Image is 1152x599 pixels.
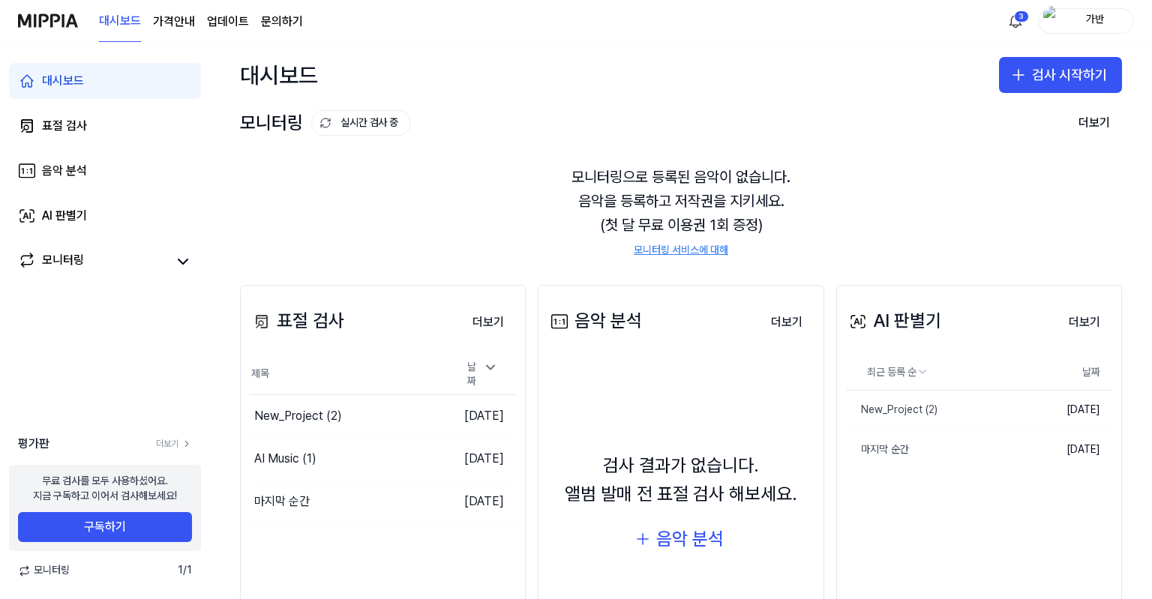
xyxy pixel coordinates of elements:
[449,437,516,480] td: [DATE]
[33,474,177,503] div: 무료 검사를 모두 사용하셨어요. 지금 구독하고 이어서 검사해보세요!
[656,525,724,553] div: 음악 분석
[156,438,192,451] a: 더보기
[759,306,814,337] a: 더보기
[311,110,411,136] button: 실시간 검사 중
[1025,355,1112,391] th: 날짜
[18,563,70,578] span: 모니터링
[9,63,201,99] a: 대시보드
[759,307,814,337] button: 더보기
[1057,306,1112,337] a: 더보기
[846,430,1025,469] a: 마지막 순간
[42,207,87,225] div: AI 판별기
[42,117,87,135] div: 표절 검사
[460,307,516,337] button: 더보기
[1057,307,1112,337] button: 더보기
[846,403,937,418] div: New_Project (2)
[634,243,728,258] a: 모니터링 서비스에 대해
[42,72,84,90] div: 대시보드
[9,198,201,234] a: AI 판별기
[623,521,739,557] button: 음악 분석
[460,306,516,337] a: 더보기
[18,512,192,542] button: 구독하기
[250,355,449,395] th: 제목
[99,1,141,42] a: 대시보드
[1066,108,1122,138] button: 더보기
[1014,10,1029,22] div: 3
[42,251,84,272] div: 모니터링
[18,251,168,272] a: 모니터링
[846,307,941,335] div: AI 판별기
[1038,8,1134,34] button: profile가반
[254,493,310,511] div: 마지막 순간
[1066,12,1124,28] div: 가반
[846,442,909,457] div: 마지막 순간
[254,407,342,425] div: New_Project (2)
[240,147,1122,276] div: 모니터링으로 등록된 음악이 없습니다. 음악을 등록하고 저작권을 지키세요. (첫 달 무료 이용권 1회 증정)
[999,57,1122,93] button: 검사 시작하기
[254,450,316,468] div: AI Music (1)
[1043,6,1061,36] img: profile
[153,13,195,31] a: 가격안내
[18,435,49,453] span: 평가판
[547,307,642,335] div: 음악 분석
[461,355,504,394] div: 날짜
[1003,9,1027,33] button: 알림3
[9,108,201,144] a: 표절 검사
[449,394,516,437] td: [DATE]
[261,13,303,31] a: 문의하기
[240,57,318,93] div: 대시보드
[1025,391,1112,430] td: [DATE]
[565,451,797,509] div: 검사 결과가 없습니다. 앨범 발매 전 표절 검사 해보세요.
[240,109,411,137] div: 모니터링
[207,13,249,31] a: 업데이트
[1006,12,1024,30] img: 알림
[449,480,516,523] td: [DATE]
[178,563,192,578] span: 1 / 1
[846,391,1025,430] a: New_Project (2)
[250,307,344,335] div: 표절 검사
[1025,430,1112,469] td: [DATE]
[42,162,87,180] div: 음악 분석
[9,153,201,189] a: 음악 분석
